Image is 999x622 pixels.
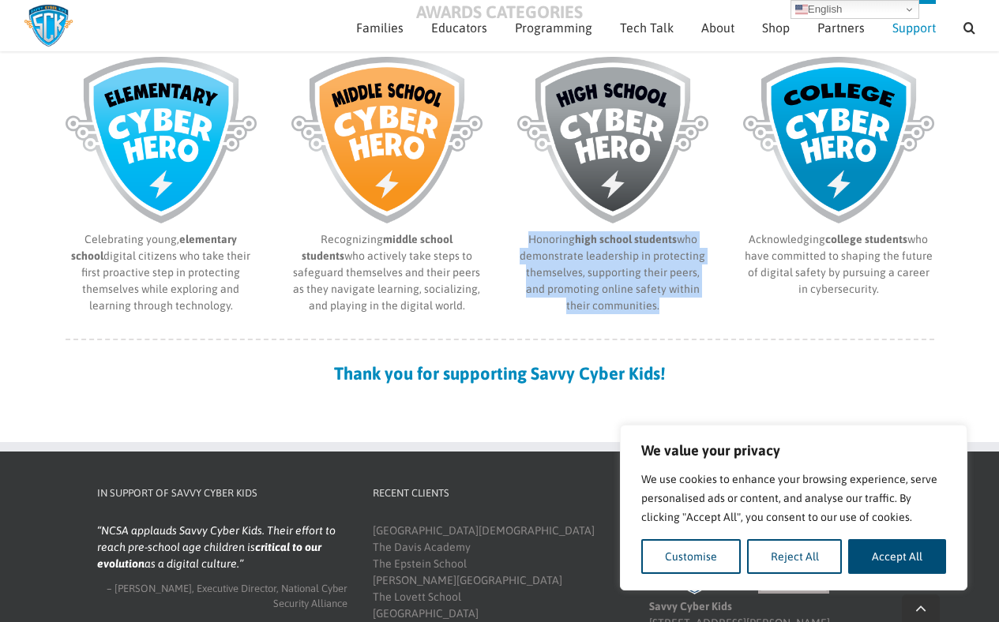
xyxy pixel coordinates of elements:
[762,21,790,34] span: Shop
[892,21,936,34] span: Support
[115,583,192,594] span: [PERSON_NAME]
[743,57,934,223] img: SCK-awards-categories-College1
[66,57,257,223] img: SCK-awards-categories-Elementary
[641,470,946,526] p: We use cookies to enhance your browsing experience, serve personalised ads or content, and analys...
[575,233,677,245] b: high school students
[66,231,257,314] p: Celebrating young, digital citizens who take their first proactive step in protecting themselves ...
[649,600,732,613] b: Savvy Cyber Kids
[641,539,741,574] button: Customise
[848,539,946,574] button: Accept All
[747,539,843,574] button: Reject All
[24,4,73,47] img: Savvy Cyber Kids Logo
[334,363,665,384] strong: Thank you for supporting Savvy Cyber Kids!
[825,233,907,245] b: college students
[197,583,276,594] span: Executive Director
[517,231,708,314] p: Honoring who demonstrate leadership in protecting themselves, supporting their peers, and promoti...
[356,21,404,34] span: Families
[291,57,483,223] img: SCK-awards-categories-Middle
[97,523,348,572] blockquote: NCSA applauds Savvy Cyber Kids. Their effort to reach pre-school age children is as a digital cul...
[743,231,934,298] p: Acknowledging who have committed to shaping the future of digital safety by pursuing a career in ...
[701,21,734,34] span: About
[817,21,865,34] span: Partners
[273,583,347,610] span: National Cyber Security Alliance
[795,3,808,16] img: en
[291,231,483,314] p: Recognizing who actively take steps to safeguard themselves and their peers as they navigate lear...
[431,21,487,34] span: Educators
[515,21,592,34] span: Programming
[641,441,946,460] p: We value your privacy
[97,485,348,501] h4: In Support of Savvy Cyber Kids
[373,485,624,501] h4: Recent Clients
[517,57,708,223] img: SCK-awards-categories-High
[620,21,674,34] span: Tech Talk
